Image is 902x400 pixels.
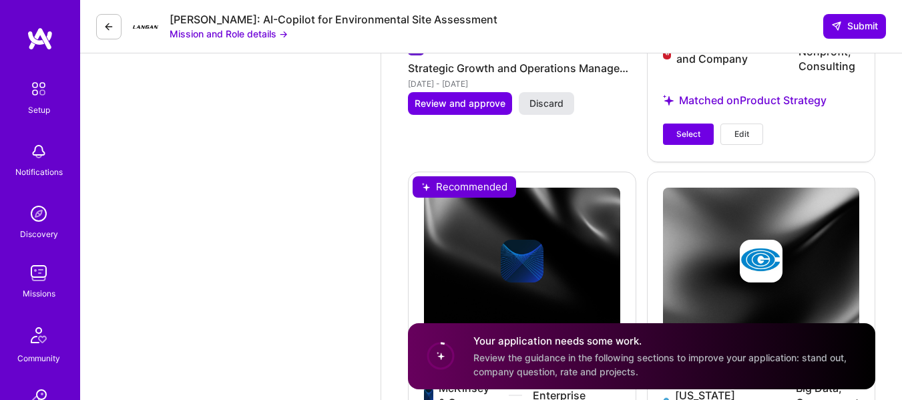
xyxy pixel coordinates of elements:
[831,19,878,33] span: Submit
[27,27,53,51] img: logo
[720,124,763,145] button: Edit
[529,97,563,110] span: Discard
[25,200,52,227] img: discovery
[831,21,842,31] i: icon SendLight
[15,165,63,179] div: Notifications
[473,334,859,348] h4: Your application needs some work.
[20,227,58,241] div: Discovery
[473,352,847,377] span: Review the guidance in the following sections to improve your application: stand out, company que...
[17,351,60,365] div: Community
[25,75,53,103] img: setup
[408,77,636,91] div: [DATE] - [DATE]
[25,260,52,286] img: teamwork
[663,124,714,145] button: Select
[415,97,505,110] span: Review and approve
[823,14,886,38] button: Submit
[132,13,159,40] img: Company Logo
[28,103,50,117] div: Setup
[676,128,700,140] span: Select
[734,128,749,140] span: Edit
[23,319,55,351] img: Community
[25,138,52,165] img: bell
[23,286,55,301] div: Missions
[170,13,497,27] div: [PERSON_NAME]: AI-Copilot for Environmental Site Assessment
[408,59,636,77] h4: Strategic Growth and Operations Management
[408,92,512,115] button: Review and approve
[519,92,574,115] button: Discard
[103,21,114,32] i: icon LeftArrowDark
[170,27,288,41] button: Mission and Role details →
